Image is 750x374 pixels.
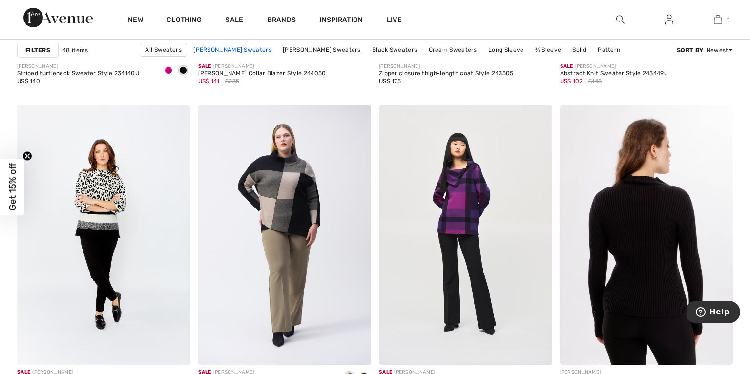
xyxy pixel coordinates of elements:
span: Sale [560,63,573,69]
img: heart_black_full.svg [714,116,723,124]
strong: Filters [25,46,50,55]
div: Striped turtleneck Sweater Style 234140U [17,70,139,77]
div: Black [176,63,190,79]
a: Pattern [593,43,625,56]
span: Get 15% off [7,163,18,211]
span: Sale [198,63,211,69]
div: : Newest [677,46,733,55]
span: US$ 141 [198,78,220,84]
span: 1 [727,15,729,24]
div: Magenta [161,63,176,79]
a: 1 [694,14,742,25]
img: Beaded Front Sweater Style 234143U. Black [560,105,733,365]
div: [PERSON_NAME] [17,63,139,70]
img: plus_v2.svg [714,346,723,354]
span: US$ 175 [379,78,401,84]
a: All Sweaters [140,43,187,57]
div: Zipper closure thigh-length coat Style 243505 [379,70,514,77]
span: Inspiration [319,16,363,26]
img: Color-Block Jacquard Knit Pullover Style 243944. Taupe melange/black [198,105,372,365]
button: Close teaser [22,151,32,161]
a: Solid [567,43,591,56]
a: Brands [267,16,296,26]
span: US$ 102 [560,78,583,84]
div: Abstract Knit Sweater Style 243449u [560,70,668,77]
a: Clothing [167,16,202,26]
div: [PERSON_NAME] Collar Blazer Style 244050 [198,70,326,77]
img: heart_black_full.svg [533,116,542,124]
a: Black Sweaters [367,43,422,56]
span: 48 items [62,46,88,55]
span: $235 [225,77,239,85]
img: heart_black_full.svg [352,116,361,124]
a: Live [387,15,402,25]
img: plus_v2.svg [352,346,361,354]
a: New [128,16,143,26]
span: $145 [588,77,602,85]
img: plus_v2.svg [533,346,542,354]
a: Sale [225,16,243,26]
a: Sign In [657,14,681,26]
a: [PERSON_NAME] Sweaters [278,43,366,56]
img: My Bag [714,14,722,25]
img: Animal Print Knit Sweater Style 243496U. Off White/Black [17,105,190,365]
img: plus_v2.svg [171,346,180,354]
a: ¾ Sleeve [530,43,566,56]
a: Long Sleeve [483,43,528,56]
a: Cream Sweaters [424,43,482,56]
span: US$ 140 [17,78,40,84]
div: [PERSON_NAME] [198,63,326,70]
img: Casual Tartan Cowl Neck Top Style 243943. Empress/mystic/black [379,105,552,365]
img: search the website [616,14,625,25]
a: [PERSON_NAME] Sweaters [188,43,276,56]
img: My Info [665,14,673,25]
div: [PERSON_NAME] [560,63,668,70]
iframe: Opens a widget where you can find more information [687,301,740,325]
div: [PERSON_NAME] [379,63,514,70]
img: 1ère Avenue [23,8,93,27]
img: heart_black_full.svg [171,116,180,124]
strong: Sort By [677,47,703,54]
